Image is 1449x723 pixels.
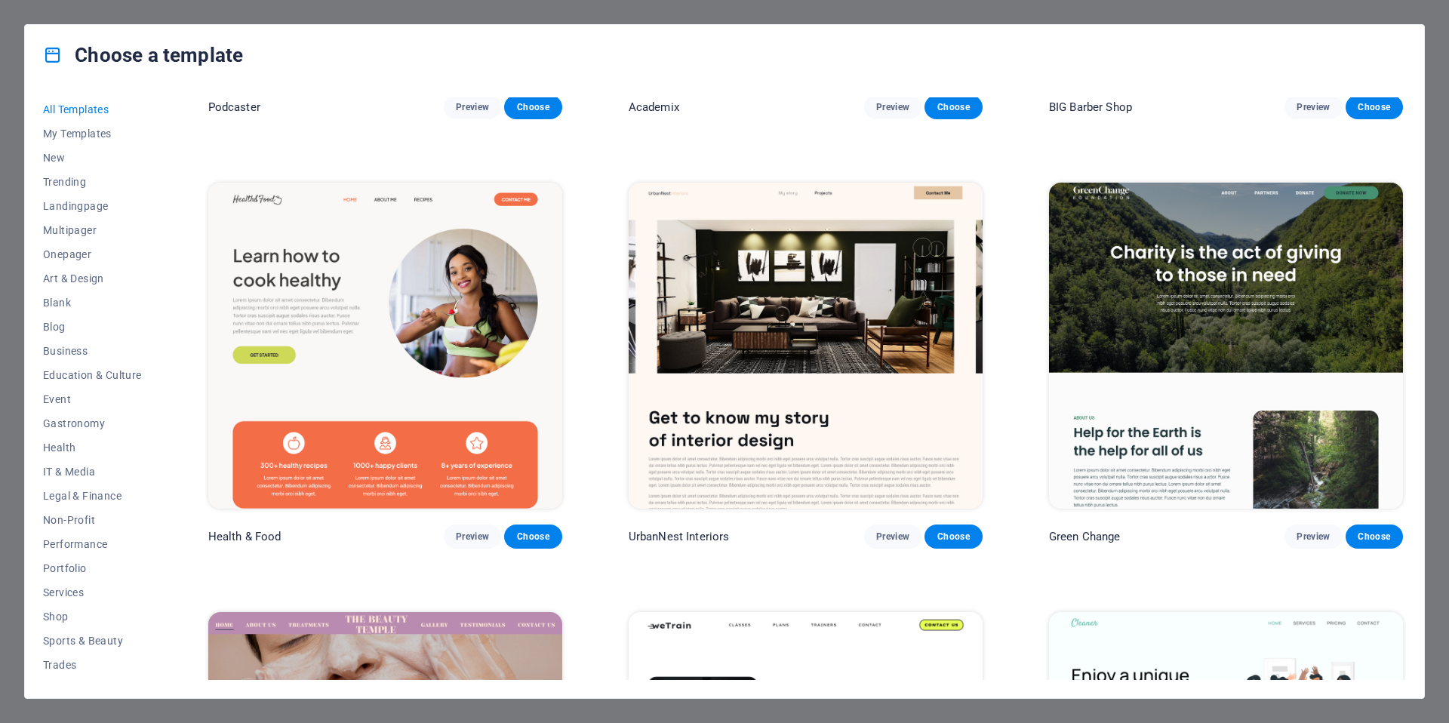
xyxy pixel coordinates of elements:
button: Landingpage [43,194,142,218]
button: Shop [43,605,142,629]
button: Event [43,387,142,411]
span: Preview [1297,101,1330,113]
button: Blank [43,291,142,315]
img: UrbanNest Interiors [629,183,983,509]
img: Green Change [1049,183,1403,509]
button: Preview [444,525,501,549]
button: Travel [43,677,142,701]
button: All Templates [43,97,142,122]
button: Health [43,435,142,460]
button: New [43,146,142,170]
button: Non-Profit [43,508,142,532]
img: Health & Food [208,183,562,509]
span: Event [43,393,142,405]
button: Preview [864,95,921,119]
span: Preview [456,101,489,113]
span: Trending [43,176,142,188]
span: Gastronomy [43,417,142,429]
span: Non-Profit [43,514,142,526]
span: Art & Design [43,272,142,285]
span: Performance [43,538,142,550]
span: Services [43,586,142,598]
span: Preview [876,531,909,543]
span: IT & Media [43,466,142,478]
span: New [43,152,142,164]
h4: Choose a template [43,43,243,67]
span: Onepager [43,248,142,260]
button: Portfolio [43,556,142,580]
span: Choose [1358,101,1391,113]
span: Shop [43,611,142,623]
p: Health & Food [208,529,281,544]
button: Multipager [43,218,142,242]
button: Choose [504,525,561,549]
span: Portfolio [43,562,142,574]
span: Health [43,441,142,454]
span: Choose [516,531,549,543]
span: Choose [937,531,970,543]
span: Landingpage [43,200,142,212]
span: Preview [876,101,909,113]
button: Sports & Beauty [43,629,142,653]
p: UrbanNest Interiors [629,529,730,544]
span: My Templates [43,128,142,140]
button: Preview [864,525,921,549]
button: Preview [1284,95,1342,119]
button: Performance [43,532,142,556]
span: All Templates [43,103,142,115]
span: Choose [1358,531,1391,543]
span: Preview [456,531,489,543]
button: Blog [43,315,142,339]
span: Trades [43,659,142,671]
button: Art & Design [43,266,142,291]
span: Education & Culture [43,369,142,381]
button: Choose [1346,525,1403,549]
span: Business [43,345,142,357]
span: Preview [1297,531,1330,543]
span: Legal & Finance [43,490,142,502]
span: Blog [43,321,142,333]
p: Podcaster [208,100,260,115]
button: Trades [43,653,142,677]
button: Gastronomy [43,411,142,435]
button: Trending [43,170,142,194]
button: Choose [924,525,982,549]
span: Choose [516,101,549,113]
span: Sports & Beauty [43,635,142,647]
button: Preview [444,95,501,119]
span: Choose [937,101,970,113]
button: Business [43,339,142,363]
p: Academix [629,100,679,115]
button: My Templates [43,122,142,146]
button: IT & Media [43,460,142,484]
button: Choose [924,95,982,119]
span: Blank [43,297,142,309]
button: Choose [504,95,561,119]
button: Onepager [43,242,142,266]
p: BIG Barber Shop [1049,100,1132,115]
button: Services [43,580,142,605]
span: Multipager [43,224,142,236]
button: Education & Culture [43,363,142,387]
button: Choose [1346,95,1403,119]
button: Legal & Finance [43,484,142,508]
button: Preview [1284,525,1342,549]
p: Green Change [1049,529,1121,544]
